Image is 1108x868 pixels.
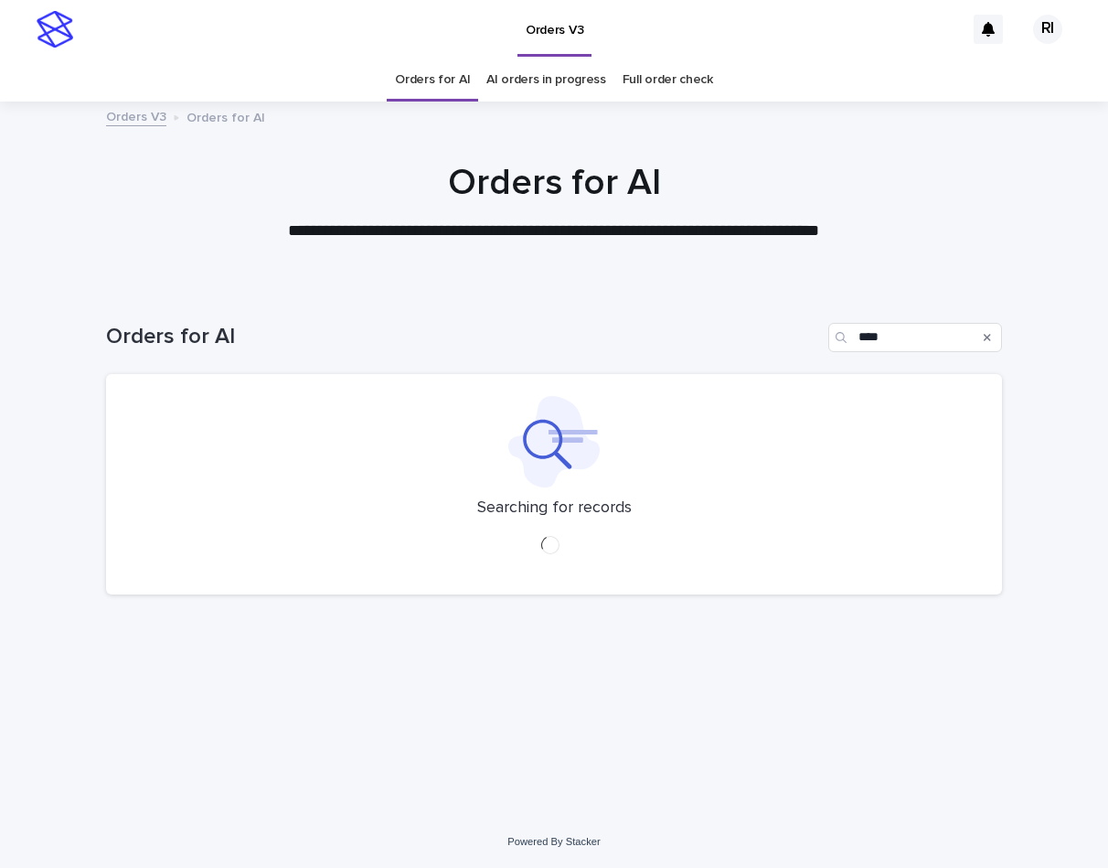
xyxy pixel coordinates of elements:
[623,59,713,102] a: Full order check
[477,498,632,519] p: Searching for records
[507,836,600,847] a: Powered By Stacker
[106,105,166,126] a: Orders V3
[1033,15,1062,44] div: RI
[37,11,73,48] img: stacker-logo-s-only.png
[395,59,470,102] a: Orders for AI
[106,161,1002,205] h1: Orders for AI
[828,323,1002,352] input: Search
[486,59,606,102] a: AI orders in progress
[186,106,265,126] p: Orders for AI
[106,324,821,350] h1: Orders for AI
